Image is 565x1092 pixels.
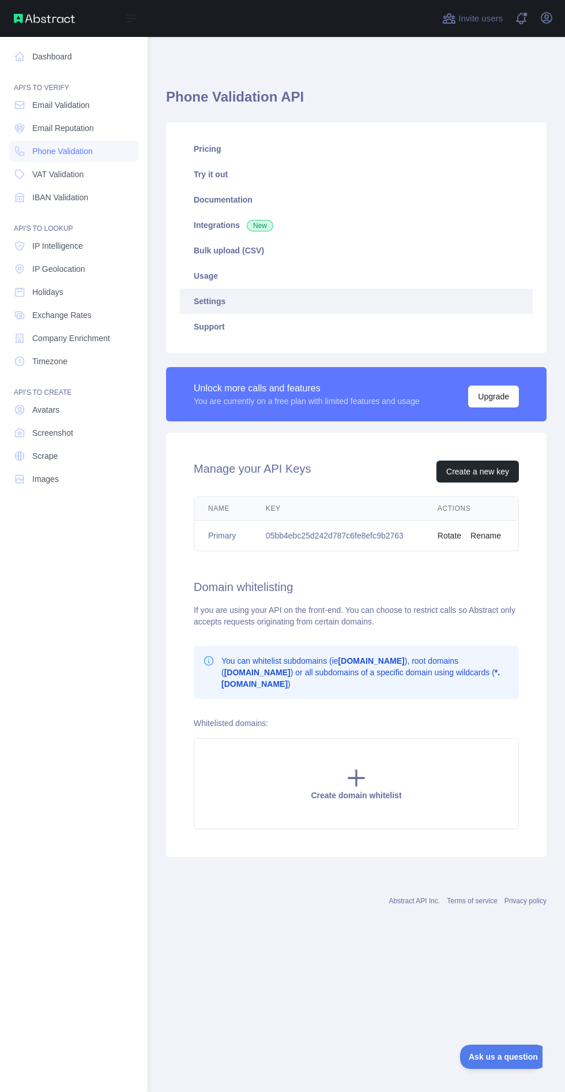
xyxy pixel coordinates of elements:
a: IP Intelligence [9,235,138,256]
a: Exchange Rates [9,305,138,326]
a: Terms of service [447,897,497,905]
span: Phone Validation [32,145,93,157]
iframe: Toggle Customer Support [460,1045,542,1069]
div: Unlock more calls and features [194,382,420,395]
button: Rename [470,530,501,541]
p: You can whitelist subdomains (ie ), root domains ( ) or all subdomains of a specific domain using... [221,655,510,690]
span: Avatars [32,404,59,416]
a: Company Enrichment [9,328,138,349]
b: [DOMAIN_NAME] [224,668,291,677]
a: IBAN Validation [9,187,138,208]
a: Timezone [9,351,138,372]
button: Rotate [438,530,461,541]
a: Holidays [9,282,138,302]
span: Email Reputation [32,122,94,134]
a: Bulk upload (CSV) [180,238,533,263]
a: Dashboard [9,46,138,67]
a: Documentation [180,187,533,212]
th: Actions [424,497,518,521]
h2: Manage your API Keys [194,461,311,483]
label: Whitelisted domains: [194,719,268,728]
a: Support [180,314,533,339]
div: API'S TO CREATE [9,374,138,397]
th: Key [252,497,424,521]
img: Abstract API [14,14,75,23]
button: Create a new key [436,461,519,483]
span: Holidays [32,286,63,298]
span: IP Intelligence [32,240,83,252]
span: Company Enrichment [32,332,110,344]
a: Privacy policy [504,897,547,905]
span: IP Geolocation [32,263,85,275]
div: If you are using your API on the front-end. You can choose to restrict calls so Abstract only acc... [194,604,519,627]
a: Phone Validation [9,141,138,162]
a: VAT Validation [9,164,138,185]
h1: Phone Validation API [166,88,547,115]
a: Email Reputation [9,118,138,139]
a: Images [9,469,138,489]
a: Usage [180,263,533,289]
span: Screenshot [32,427,73,439]
button: Upgrade [468,386,519,407]
td: 05bb4ebc25d242d787c6fe8efc9b2763 [252,521,424,551]
span: Exchange Rates [32,309,92,321]
td: Primary [194,521,252,551]
a: Integrations New [180,212,533,238]
span: IBAN Validation [32,192,88,203]
span: New [247,220,273,231]
a: Settings [180,289,533,314]
a: Abstract API Inc. [389,897,440,905]
a: Screenshot [9,422,138,443]
a: IP Geolocation [9,259,138,279]
a: Avatars [9,399,138,420]
th: Name [194,497,252,521]
span: Images [32,473,59,485]
a: Scrape [9,446,138,466]
a: Pricing [180,136,533,162]
div: API'S TO LOOKUP [9,210,138,233]
span: Timezone [32,356,67,367]
span: VAT Validation [32,169,84,180]
div: You are currently on a free plan with limited features and usage [194,395,420,407]
a: Email Validation [9,95,138,115]
button: Invite users [440,9,505,28]
span: Invite users [458,12,503,25]
span: Scrape [32,450,58,462]
div: API'S TO VERIFY [9,69,138,92]
a: Try it out [180,162,533,187]
b: [DOMAIN_NAME] [338,656,405,665]
h2: Domain whitelisting [194,579,519,595]
span: Email Validation [32,99,89,111]
span: Create domain whitelist [311,791,401,800]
